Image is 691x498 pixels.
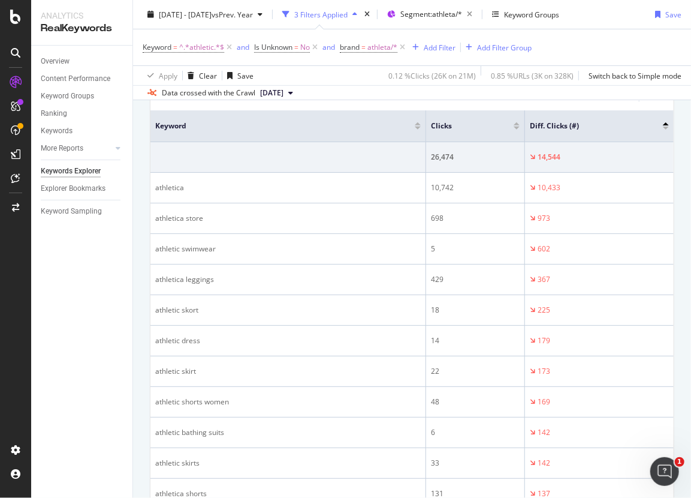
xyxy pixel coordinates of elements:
[431,335,520,346] div: 14
[487,5,564,24] button: Keyword Groups
[650,457,679,486] iframe: Intercom live chat
[538,458,550,469] div: 142
[41,55,124,68] a: Overview
[260,88,283,98] span: 2025 Aug. 13th
[41,182,105,195] div: Explorer Bookmarks
[41,55,70,68] div: Overview
[431,152,520,163] div: 26,474
[538,305,550,316] div: 225
[431,121,496,131] span: Clicks
[199,70,217,80] div: Clear
[159,70,177,80] div: Apply
[255,86,298,100] button: [DATE]
[155,458,421,469] div: athletic skirts
[41,142,83,155] div: More Reports
[477,42,532,52] div: Add Filter Group
[155,427,421,438] div: athletic bathing suits
[41,73,110,85] div: Content Performance
[538,427,550,438] div: 142
[41,165,101,178] div: Keywords Explorer
[41,125,73,137] div: Keywords
[277,5,362,24] button: 3 Filters Applied
[431,213,520,224] div: 698
[491,70,574,80] div: 0.85 % URLs ( 3K on 328K )
[538,366,550,377] div: 173
[431,182,520,193] div: 10,742
[183,66,217,85] button: Clear
[400,9,462,19] span: Segment: athleta/*
[294,42,298,52] span: =
[143,5,267,24] button: [DATE] - [DATE]vsPrev. Year
[237,70,254,80] div: Save
[41,205,124,218] a: Keyword Sampling
[675,457,684,467] span: 1
[155,274,421,285] div: athletica leggings
[362,8,372,20] div: times
[173,42,177,52] span: =
[155,182,421,193] div: athletica
[41,125,124,137] a: Keywords
[538,152,560,163] div: 14,544
[538,335,550,346] div: 179
[41,142,112,155] a: More Reports
[431,458,520,469] div: 33
[431,397,520,407] div: 48
[254,42,292,52] span: Is Unknown
[408,40,455,55] button: Add Filter
[530,121,645,131] span: Diff. Clicks (#)
[162,88,255,98] div: Data crossed with the Crawl
[41,10,123,22] div: Analytics
[361,42,366,52] span: =
[431,274,520,285] div: 429
[300,39,310,56] span: No
[41,73,124,85] a: Content Performance
[155,213,421,224] div: athletica store
[41,90,124,103] a: Keyword Groups
[538,397,550,407] div: 169
[179,39,224,56] span: ^.*athletic.*$
[340,42,360,52] span: brand
[424,42,455,52] div: Add Filter
[431,366,520,377] div: 22
[431,244,520,254] div: 5
[538,244,550,254] div: 602
[322,41,335,53] button: and
[538,213,550,224] div: 973
[388,70,476,80] div: 0.12 % Clicks ( 26K on 21M )
[41,165,124,178] a: Keywords Explorer
[155,397,421,407] div: athletic shorts women
[41,205,102,218] div: Keyword Sampling
[461,40,532,55] button: Add Filter Group
[650,5,681,24] button: Save
[155,121,397,131] span: Keyword
[431,427,520,438] div: 6
[41,22,123,35] div: RealKeywords
[589,70,681,80] div: Switch back to Simple mode
[212,9,253,19] span: vs Prev. Year
[155,335,421,346] div: athletic dress
[538,182,560,193] div: 10,433
[538,274,550,285] div: 367
[143,66,177,85] button: Apply
[41,90,94,103] div: Keyword Groups
[584,66,681,85] button: Switch back to Simple mode
[665,9,681,19] div: Save
[382,5,477,24] button: Segment:athleta/*
[155,305,421,316] div: athletic skort
[322,42,335,52] div: and
[431,305,520,316] div: 18
[41,107,124,120] a: Ranking
[504,9,559,19] div: Keyword Groups
[367,39,397,56] span: athleta/*
[155,244,421,254] div: athletic swimwear
[222,66,254,85] button: Save
[143,42,171,52] span: Keyword
[155,366,421,377] div: athletic skirt
[294,9,348,19] div: 3 Filters Applied
[41,107,67,120] div: Ranking
[159,9,212,19] span: [DATE] - [DATE]
[237,41,249,53] button: and
[237,42,249,52] div: and
[41,182,124,195] a: Explorer Bookmarks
